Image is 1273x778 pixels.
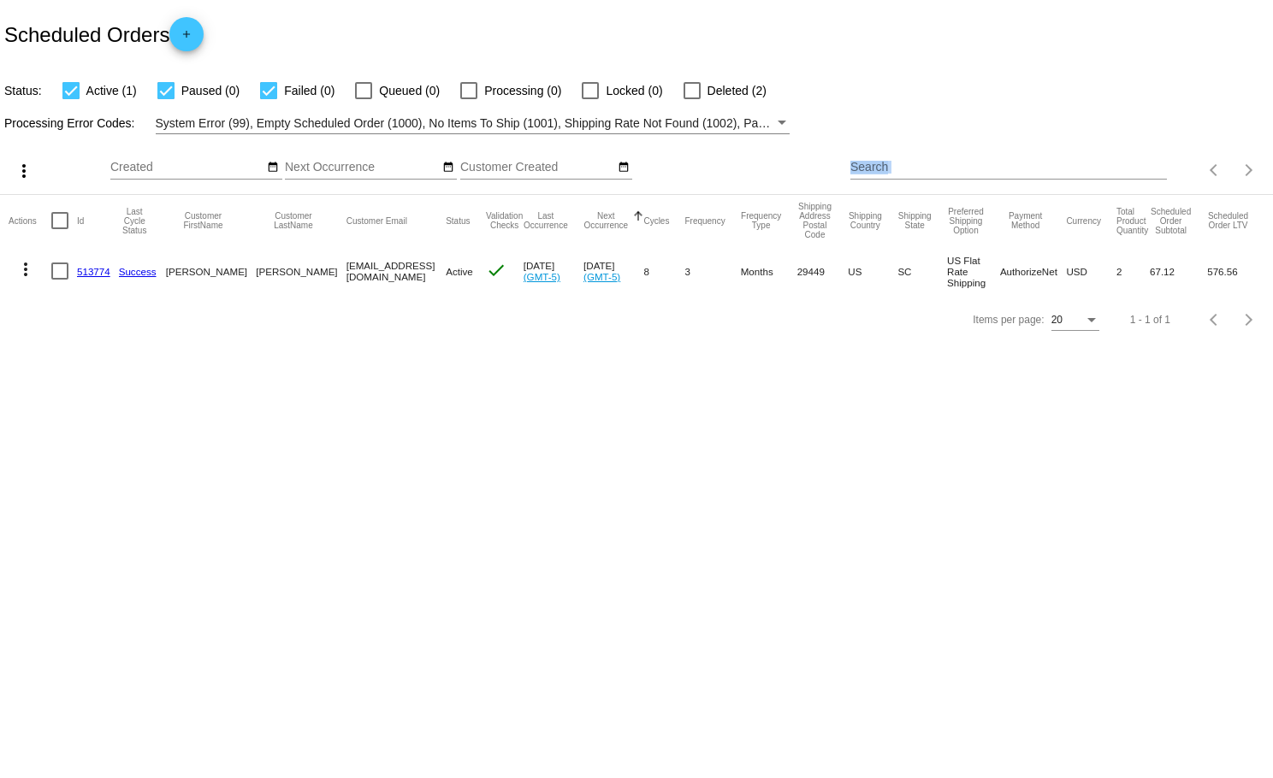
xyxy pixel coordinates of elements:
[15,259,36,280] mat-icon: more_vert
[1066,246,1116,296] mat-cell: USD
[583,246,643,296] mat-cell: [DATE]
[1207,211,1249,230] button: Change sorting for LifetimeValue
[708,80,767,101] span: Deleted (2)
[741,211,782,230] button: Change sorting for FrequencyType
[484,80,561,101] span: Processing (0)
[1232,303,1266,337] button: Next page
[176,28,197,49] mat-icon: add
[86,80,137,101] span: Active (1)
[181,80,240,101] span: Paused (0)
[1198,303,1232,337] button: Previous page
[460,161,614,174] input: Customer Created
[77,266,110,277] a: 513774
[1150,207,1192,235] button: Change sorting for Subtotal
[446,266,473,277] span: Active
[583,211,628,230] button: Change sorting for NextOccurrenceUtc
[1116,195,1150,246] mat-header-cell: Total Product Quantity
[284,80,335,101] span: Failed (0)
[606,80,662,101] span: Locked (0)
[256,246,346,296] mat-cell: [PERSON_NAME]
[119,207,151,235] button: Change sorting for LastProcessingCycleId
[4,116,135,130] span: Processing Error Codes:
[256,211,330,230] button: Change sorting for CustomerLastName
[4,84,42,97] span: Status:
[486,195,524,246] mat-header-cell: Validation Checks
[1207,246,1264,296] mat-cell: 576.56
[267,161,279,174] mat-icon: date_range
[850,161,1168,174] input: Search
[156,113,790,134] mat-select: Filter by Processing Error Codes
[1130,314,1170,326] div: 1 - 1 of 1
[486,260,506,280] mat-icon: check
[897,246,947,296] mat-cell: SC
[9,195,51,246] mat-header-cell: Actions
[285,161,439,174] input: Next Occurrence
[684,215,725,226] button: Change sorting for Frequency
[797,202,833,239] button: Change sorting for ShippingPostcode
[643,215,669,226] button: Change sorting for Cycles
[1232,153,1266,187] button: Next page
[446,215,470,226] button: Change sorting for Status
[1150,246,1207,296] mat-cell: 67.12
[119,266,157,277] a: Success
[897,211,932,230] button: Change sorting for ShippingState
[797,246,849,296] mat-cell: 29449
[643,246,684,296] mat-cell: 8
[524,211,568,230] button: Change sorting for LastOccurrenceUtc
[947,246,1000,296] mat-cell: US Flat Rate Shipping
[1051,314,1063,326] span: 20
[848,246,897,296] mat-cell: US
[973,314,1044,326] div: Items per page:
[947,207,985,235] button: Change sorting for PreferredShippingOption
[524,271,560,282] a: (GMT-5)
[1051,315,1099,327] mat-select: Items per page:
[524,246,583,296] mat-cell: [DATE]
[684,246,740,296] mat-cell: 3
[1000,211,1051,230] button: Change sorting for PaymentMethod.Type
[618,161,630,174] mat-icon: date_range
[346,215,407,226] button: Change sorting for CustomerEmail
[379,80,440,101] span: Queued (0)
[166,211,241,230] button: Change sorting for CustomerFirstName
[1198,153,1232,187] button: Previous page
[1116,246,1150,296] mat-cell: 2
[166,246,257,296] mat-cell: [PERSON_NAME]
[583,271,620,282] a: (GMT-5)
[77,215,84,226] button: Change sorting for Id
[110,161,264,174] input: Created
[346,246,446,296] mat-cell: [EMAIL_ADDRESS][DOMAIN_NAME]
[1000,246,1067,296] mat-cell: AuthorizeNet
[14,161,34,181] mat-icon: more_vert
[4,17,204,51] h2: Scheduled Orders
[848,211,882,230] button: Change sorting for ShippingCountry
[442,161,454,174] mat-icon: date_range
[1066,215,1101,226] button: Change sorting for CurrencyIso
[741,246,797,296] mat-cell: Months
